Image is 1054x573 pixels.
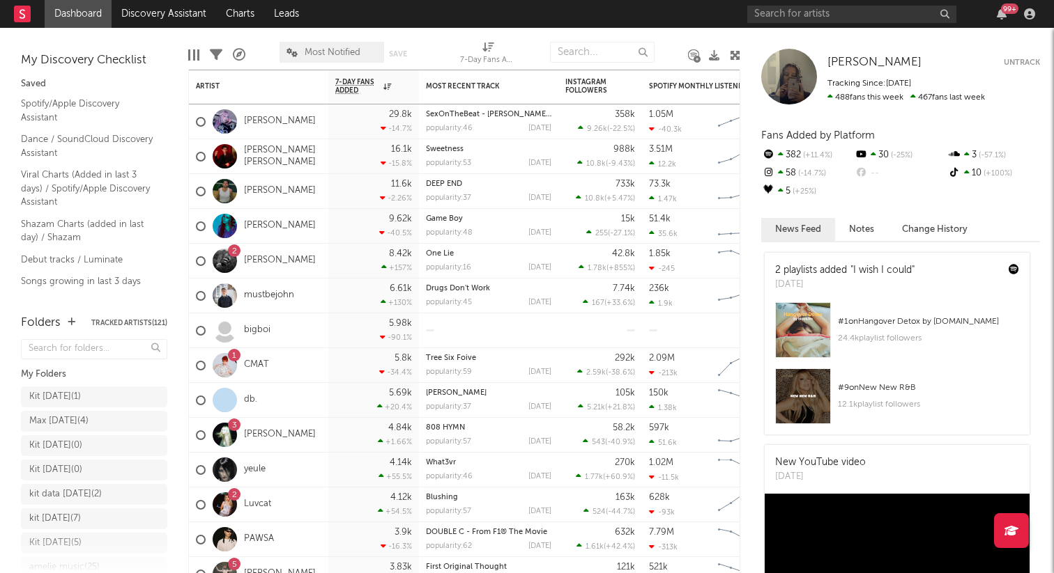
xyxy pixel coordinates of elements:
div: [DATE] [528,229,551,237]
a: #1onHangover Detox by [DOMAIN_NAME]24.4kplaylist followers [765,302,1030,368]
div: My Folders [21,366,167,383]
div: [DATE] [528,438,551,446]
div: 1.47k [649,194,677,203]
svg: Chart title [712,209,774,244]
svg: Chart title [712,278,774,313]
div: 73.3k [649,180,671,189]
div: Instagram Followers [565,78,614,95]
div: -15.8 % [381,159,412,168]
div: +130 % [381,298,412,307]
div: # 1 on Hangover Detox by [DOMAIN_NAME] [838,313,1019,330]
div: SexOnTheBeat - Alex Chapman Remix [426,111,551,118]
div: popularity: 46 [426,473,473,480]
div: -313k [649,542,678,551]
div: What3vr [426,459,551,466]
div: Drugs Don't Work [426,285,551,292]
div: [DATE] [528,159,551,167]
div: ( ) [578,124,635,133]
div: ( ) [583,507,635,516]
div: 5.98k [389,319,412,328]
div: 35.6k [649,229,678,238]
div: popularity: 53 [426,159,471,167]
div: popularity: 62 [426,542,472,550]
div: 3.51M [649,145,673,154]
a: DOUBLE C - From F1® The Movie [426,528,547,536]
div: 51.4k [649,214,671,223]
div: 358k [615,110,635,119]
div: 628k [649,493,670,502]
span: +33.6 % [606,299,633,307]
a: Game Boy [426,215,463,223]
a: [PERSON_NAME] [244,255,316,267]
div: popularity: 37 [426,403,471,411]
div: 29.8k [389,110,412,119]
span: -38.6 % [608,369,633,377]
div: 7.74k [613,284,635,293]
div: 24.4k playlist followers [838,330,1019,347]
span: 1.61k [586,543,604,551]
div: 3.83k [390,563,412,572]
div: [DATE] [775,470,866,484]
span: 1.78k [588,265,606,272]
span: 1.77k [585,473,603,481]
span: 167 [592,299,604,307]
div: kit [DATE] ( 7 ) [29,510,81,527]
div: [DATE] [528,125,551,132]
a: Shazam Charts (added in last day) / Shazam [21,217,153,245]
div: 8.42k [389,249,412,258]
div: Kit [DATE] ( 0 ) [29,462,82,478]
a: kit [DATE](7) [21,508,167,529]
a: kit data [DATE](2) [21,484,167,505]
div: First Original Thought [426,563,551,571]
div: ( ) [577,159,635,168]
span: -40.9 % [607,439,633,446]
span: 255 [595,230,608,237]
a: Tree Six Foive [426,354,476,362]
div: +54.5 % [378,507,412,516]
div: Folders [21,315,61,331]
span: +21.8 % [607,404,633,411]
div: ( ) [578,402,635,411]
div: -2.26 % [380,194,412,203]
div: 11.6k [391,180,412,189]
a: Kit [DATE](5) [21,533,167,554]
div: -40.3k [649,125,682,134]
svg: Chart title [712,418,774,453]
div: 988k [613,145,635,154]
div: 12.1k playlist followers [838,396,1019,413]
div: [DATE] [528,368,551,376]
button: 99+ [997,8,1007,19]
div: ( ) [576,472,635,481]
a: First Original Thought [426,563,507,571]
span: [PERSON_NAME] [827,56,922,68]
div: 5.69k [389,388,412,398]
div: 163k [616,493,635,502]
span: 5.21k [587,404,605,411]
a: db. [244,394,257,406]
svg: Chart title [712,487,774,522]
div: 808 HYMN [426,424,551,432]
div: [DATE] [528,299,551,306]
div: -- [854,164,947,182]
a: SexOnTheBeat - [PERSON_NAME] Remix [426,111,572,118]
div: popularity: 46 [426,125,473,132]
a: Spotify/Apple Discovery Assistant [21,96,153,125]
button: Change History [888,218,982,241]
span: -14.7 % [796,170,826,178]
div: 58 [761,164,854,182]
div: [DATE] [528,508,551,515]
div: -34.4 % [379,368,412,377]
div: 2.09M [649,354,675,363]
a: [PERSON_NAME] [PERSON_NAME] [244,145,321,168]
div: ( ) [583,437,635,446]
a: [PERSON_NAME] [244,116,316,127]
div: -93k [649,508,675,517]
div: 521k [649,563,668,572]
div: Edit Columns [188,35,199,75]
div: popularity: 45 [426,299,472,306]
a: mustbejohn [244,290,294,301]
a: Kit [DATE](0) [21,435,167,456]
div: 733k [616,180,635,189]
div: Filters [210,35,222,75]
div: 597k [649,423,669,432]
